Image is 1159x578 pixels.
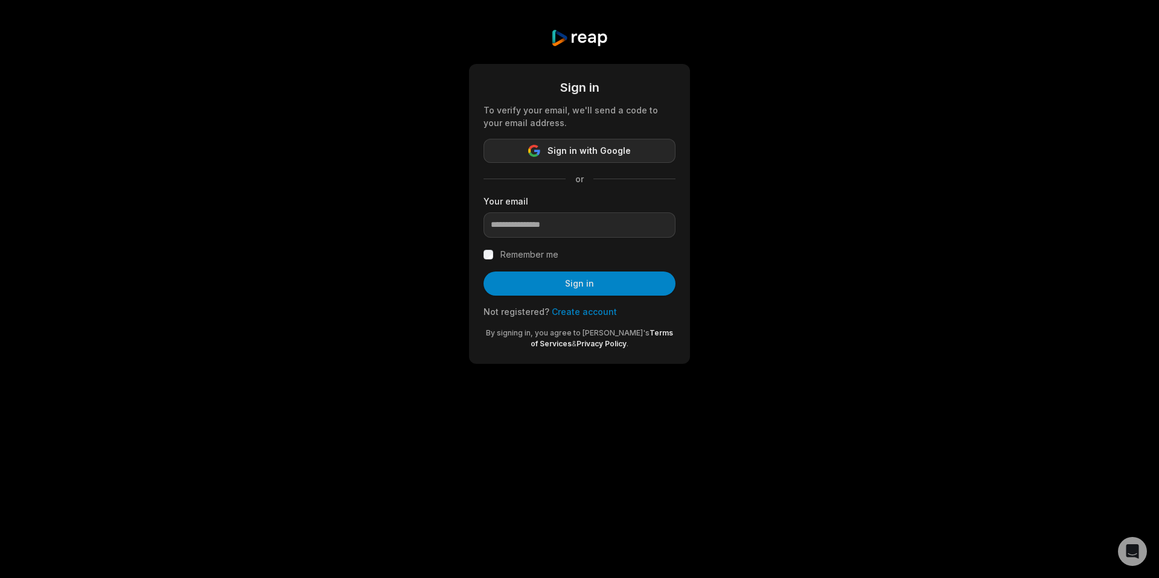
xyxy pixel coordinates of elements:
[627,339,628,348] span: .
[484,104,675,129] div: To verify your email, we'll send a code to your email address.
[486,328,650,337] span: By signing in, you agree to [PERSON_NAME]'s
[484,272,675,296] button: Sign in
[1118,537,1147,566] div: Open Intercom Messenger
[484,78,675,97] div: Sign in
[572,339,576,348] span: &
[548,144,631,158] span: Sign in with Google
[484,195,675,208] label: Your email
[551,29,608,47] img: reap
[576,339,627,348] a: Privacy Policy
[484,306,549,317] span: Not registered?
[500,247,558,262] label: Remember me
[484,139,675,163] button: Sign in with Google
[531,328,673,348] a: Terms of Services
[552,306,617,317] a: Create account
[566,173,593,185] span: or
